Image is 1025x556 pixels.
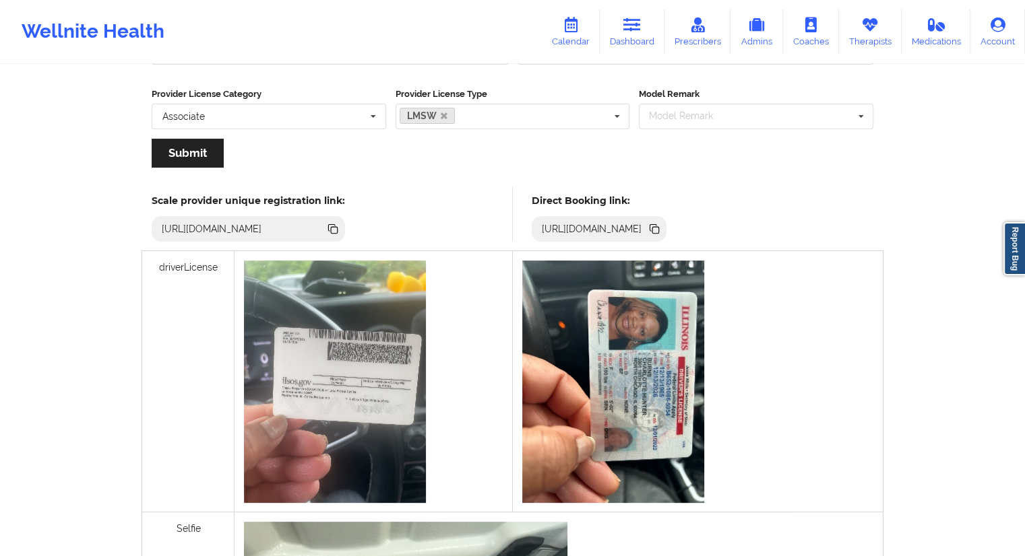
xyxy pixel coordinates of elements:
[152,195,345,207] h5: Scale provider unique registration link:
[152,139,224,168] button: Submit
[152,88,386,101] label: Provider License Category
[142,251,235,512] div: driverLicense
[156,222,268,236] div: [URL][DOMAIN_NAME]
[646,108,733,124] div: Model Remark
[970,9,1025,54] a: Account
[839,9,902,54] a: Therapists
[664,9,731,54] a: Prescribers
[600,9,664,54] a: Dashboard
[639,88,873,101] label: Model Remark
[1003,222,1025,275] a: Report Bug
[244,260,426,503] img: 4de06326-34be-4419-997e-66899d332601_27f78509-de07-4f55-bd87-5a918ccfd1a3IMG_2492.jpeg
[902,9,971,54] a: Medications
[162,112,205,121] div: Associate
[542,9,600,54] a: Calendar
[400,108,456,124] a: LMSW
[396,88,630,101] label: Provider License Type
[522,260,704,503] img: 6dd71734-1cf0-47e6-9a17-1facdf42dba8_cdbae3ff-6f14-4146-b1f2-a1a453df22b9image.jpg
[731,9,783,54] a: Admins
[536,222,648,236] div: [URL][DOMAIN_NAME]
[532,195,667,207] h5: Direct Booking link:
[783,9,839,54] a: Coaches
